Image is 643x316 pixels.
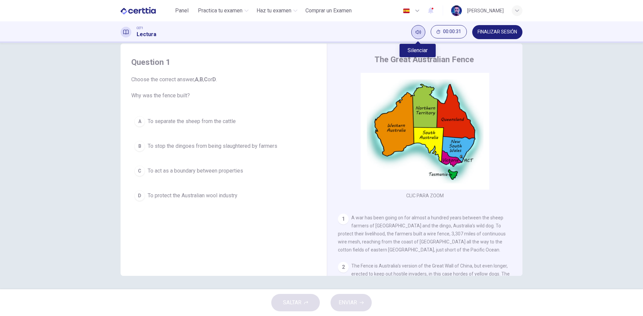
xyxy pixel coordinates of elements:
div: Silenciar [411,25,425,39]
b: B [200,76,203,83]
b: A [195,76,199,83]
span: To protect the Australian wool industry [148,192,237,200]
img: Profile picture [451,5,462,16]
div: B [134,141,145,151]
b: C [204,76,208,83]
span: To separate the sheep from the cattle [148,117,236,125]
span: A war has been going on for almost a hundred years between the sheep farmers of [GEOGRAPHIC_DATA]... [338,215,506,252]
button: Comprar un Examen [303,5,354,17]
b: D [212,76,216,83]
button: DTo protect the Australian wool industry [131,187,316,204]
span: To stop the dingoes from being slaughtered by farmers [148,142,277,150]
div: Silenciar [400,44,436,57]
div: 1 [338,214,349,224]
h1: Lectura [137,30,156,38]
div: [PERSON_NAME] [467,7,504,15]
div: A [134,116,145,127]
img: es [402,8,411,13]
span: CET1 [137,26,143,30]
button: CTo act as a boundary between properties [131,163,316,179]
button: Haz tu examen [254,5,300,17]
img: CERTTIA logo [121,4,156,17]
div: C [134,166,145,176]
span: Practica tu examen [198,7,242,15]
span: 00:00:31 [443,29,461,34]
button: Panel [171,5,193,17]
div: 2 [338,262,349,273]
button: FINALIZAR SESIÓN [472,25,522,39]
span: FINALIZAR SESIÓN [478,29,517,35]
a: CERTTIA logo [121,4,171,17]
div: D [134,190,145,201]
h4: Question 1 [131,57,316,68]
span: Haz tu examen [257,7,291,15]
span: Choose the correct answer, , , or . Why was the fence built? [131,76,316,100]
button: ATo separate the sheep from the cattle [131,113,316,130]
button: BTo stop the dingoes from being slaughtered by farmers [131,138,316,154]
h4: The Great Australian Fence [374,54,474,65]
button: 00:00:31 [431,25,467,38]
span: Comprar un Examen [305,7,352,15]
span: Panel [175,7,189,15]
button: Practica tu examen [195,5,251,17]
span: To act as a boundary between properties [148,167,243,175]
div: Ocultar [431,25,467,39]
